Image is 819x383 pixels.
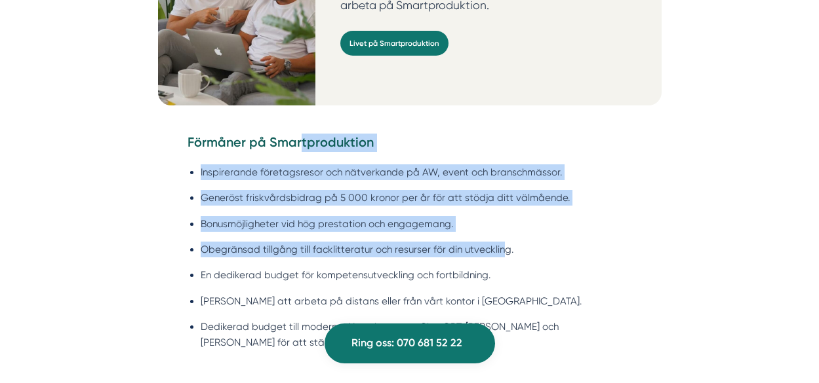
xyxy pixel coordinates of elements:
li: En dedikerad budget för kompetensutveckling och fortbildning. [201,267,631,283]
li: Inspirerande företagsresor och nätverkande på AW, event och branschmässor. [201,164,631,180]
a: Ring oss: 070 681 52 22 [325,323,495,363]
a: Livet på Smartproduktion [340,31,449,56]
li: Bonusmöjligheter vid hög prestation och engagemang. [201,216,631,232]
li: Dedikerad budget till moderna AI-verktyg som ChatGPT, [PERSON_NAME] och [PERSON_NAME] för att stä... [201,319,631,350]
li: Obegränsad tillgång till facklitteratur och resurser för din utveckling. [201,242,631,257]
li: [PERSON_NAME] att arbeta på distans eller från vårt kontor i [GEOGRAPHIC_DATA]. [201,293,631,309]
li: Generöst friskvårdsbidrag på 5 000 kronor per år för att stödja ditt välmående. [201,190,631,206]
span: Ring oss: 070 681 52 22 [351,335,462,352]
strong: Förmåner på Smartproduktion [188,134,374,150]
